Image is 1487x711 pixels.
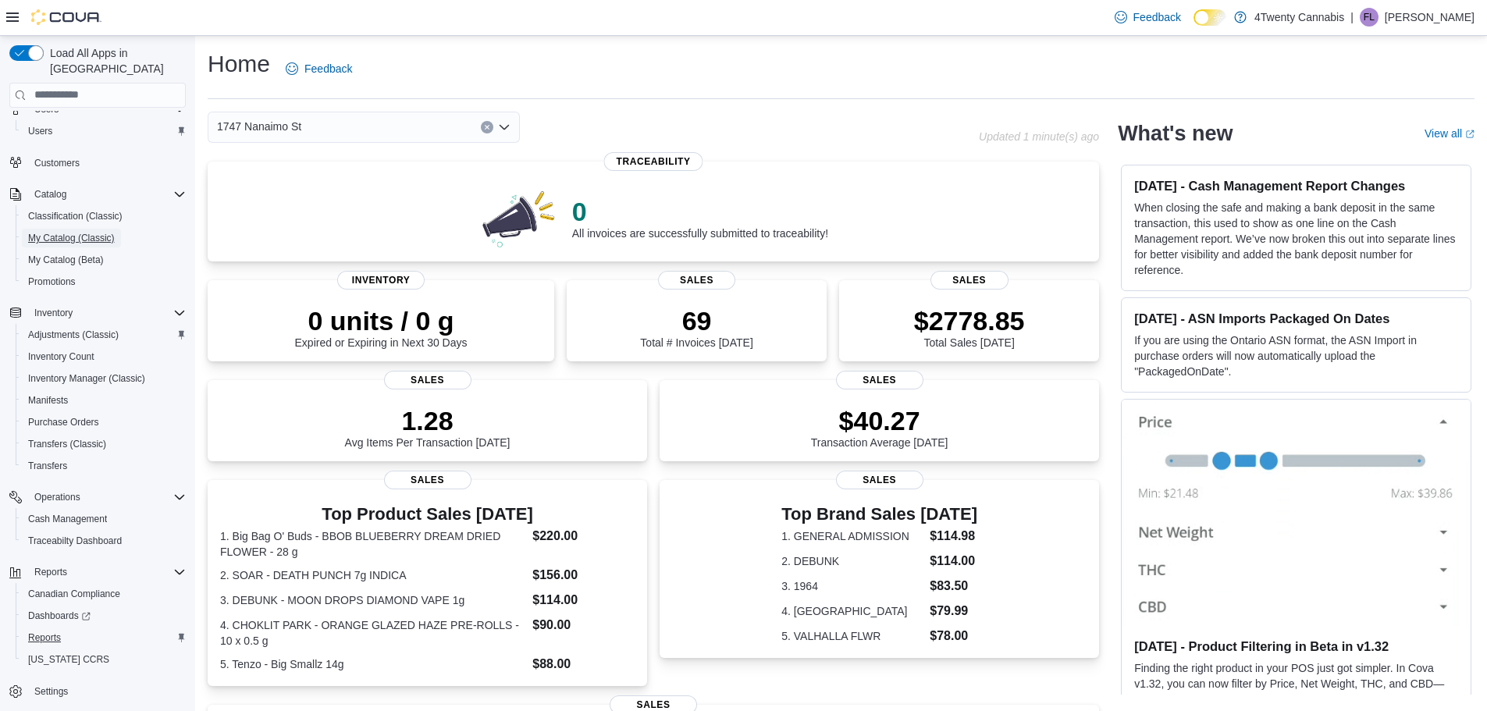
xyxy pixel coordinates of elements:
span: My Catalog (Beta) [28,254,104,266]
span: Transfers (Classic) [28,438,106,450]
button: Operations [28,488,87,507]
dt: 4. [GEOGRAPHIC_DATA] [781,603,923,619]
button: Reports [16,627,192,649]
span: Inventory [34,307,73,319]
span: Inventory Count [28,350,94,363]
button: Promotions [16,271,192,293]
span: My Catalog (Classic) [22,229,186,247]
span: My Catalog (Classic) [28,232,115,244]
span: Cash Management [28,513,107,525]
span: Customers [34,157,80,169]
p: 0 [572,196,828,227]
button: Manifests [16,389,192,411]
span: Settings [28,681,186,701]
h3: Top Product Sales [DATE] [220,505,635,524]
p: 4Twenty Cannabis [1254,8,1344,27]
a: Feedback [1108,2,1187,33]
a: My Catalog (Classic) [22,229,121,247]
button: Inventory [3,302,192,324]
a: Classification (Classic) [22,207,129,226]
span: Reports [34,566,67,578]
a: Transfers [22,457,73,475]
h2: What's new [1118,121,1233,146]
dt: 3. 1964 [781,578,923,594]
span: Dashboards [22,606,186,625]
span: Customers [28,153,186,172]
input: Dark Mode [1194,9,1226,26]
svg: External link [1465,130,1475,139]
a: Dashboards [16,605,192,627]
button: Catalog [28,185,73,204]
a: Reports [22,628,67,647]
button: Inventory Manager (Classic) [16,368,192,389]
img: 0 [478,187,560,249]
button: Transfers [16,455,192,477]
button: Open list of options [498,121,510,133]
span: Manifests [22,391,186,410]
button: Cash Management [16,508,192,530]
dt: 5. VALHALLA FLWR [781,628,923,644]
button: Reports [3,561,192,583]
div: Total Sales [DATE] [914,305,1025,349]
dt: 5. Tenzo - Big Smallz 14g [220,656,526,672]
span: Traceabilty Dashboard [22,531,186,550]
button: Inventory Count [16,346,192,368]
span: Traceabilty Dashboard [28,535,122,547]
span: Reports [28,631,61,644]
span: Promotions [22,272,186,291]
div: Avg Items Per Transaction [DATE] [345,405,510,449]
a: Canadian Compliance [22,585,126,603]
dd: $78.00 [930,627,977,645]
a: Inventory Count [22,347,101,366]
span: Sales [930,271,1009,290]
button: Operations [3,486,192,508]
a: Transfers (Classic) [22,435,112,453]
dd: $156.00 [532,566,635,585]
span: Users [28,125,52,137]
span: Inventory [28,304,186,322]
dt: 2. DEBUNK [781,553,923,569]
h3: [DATE] - Cash Management Report Changes [1134,178,1458,194]
button: Reports [28,563,73,581]
dd: $79.99 [930,602,977,620]
span: Purchase Orders [22,413,186,432]
img: Cova [31,9,101,25]
button: Canadian Compliance [16,583,192,605]
span: Purchase Orders [28,416,99,428]
button: Settings [3,680,192,702]
span: FL [1364,8,1375,27]
a: Settings [28,682,74,701]
span: Adjustments (Classic) [22,325,186,344]
a: Cash Management [22,510,113,528]
button: Users [16,120,192,142]
span: Inventory [337,271,425,290]
span: Load All Apps in [GEOGRAPHIC_DATA] [44,45,186,76]
span: Sales [658,271,736,290]
button: Adjustments (Classic) [16,324,192,346]
a: My Catalog (Beta) [22,251,110,269]
button: Traceabilty Dashboard [16,530,192,552]
button: Customers [3,151,192,174]
button: My Catalog (Classic) [16,227,192,249]
div: Total # Invoices [DATE] [640,305,752,349]
span: Dark Mode [1194,26,1194,27]
span: Adjustments (Classic) [28,329,119,341]
span: Operations [28,488,186,507]
button: Clear input [481,121,493,133]
p: [PERSON_NAME] [1385,8,1475,27]
dt: 3. DEBUNK - MOON DROPS DIAMOND VAPE 1g [220,592,526,608]
dt: 1. Big Bag O' Buds - BBOB BLUEBERRY DREAM DRIED FLOWER - 28 g [220,528,526,560]
span: Sales [384,371,471,389]
h3: [DATE] - Product Filtering in Beta in v1.32 [1134,638,1458,654]
span: Transfers [22,457,186,475]
span: Inventory Manager (Classic) [28,372,145,385]
button: My Catalog (Beta) [16,249,192,271]
span: Users [22,122,186,140]
span: Traceability [604,152,703,171]
dd: $220.00 [532,527,635,546]
dd: $114.00 [930,552,977,571]
p: 69 [640,305,752,336]
span: Transfers [28,460,67,472]
span: Manifests [28,394,68,407]
a: Inventory Manager (Classic) [22,369,151,388]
